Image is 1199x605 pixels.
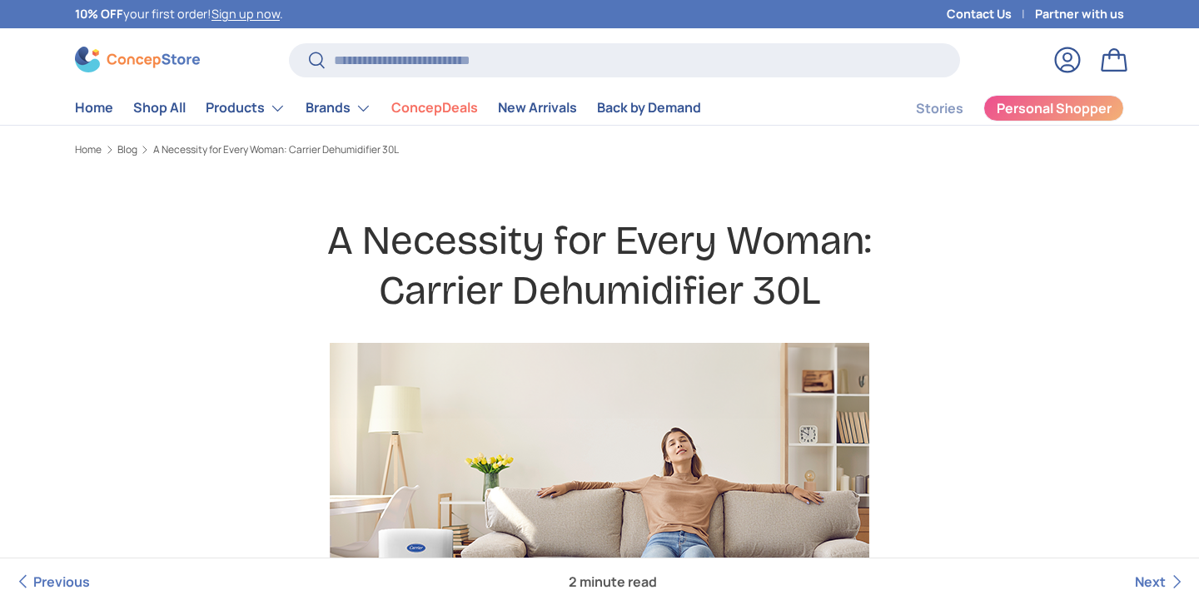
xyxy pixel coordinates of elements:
[947,5,1035,23] a: Contact Us
[117,145,137,155] a: Blog
[196,92,296,125] summary: Products
[206,92,286,125] a: Products
[916,92,963,125] a: Stories
[75,92,113,124] a: Home
[391,92,478,124] a: ConcepDeals
[498,92,577,124] a: New Arrivals
[876,92,1124,125] nav: Secondary
[296,92,381,125] summary: Brands
[75,145,102,155] a: Home
[555,558,670,605] span: 2 minute read
[280,216,919,316] h1: A Necessity for Every Woman: Carrier Dehumidifier 30L
[75,142,1124,157] nav: Breadcrumbs
[1135,573,1166,591] span: Next
[1035,5,1124,23] a: Partner with us
[1135,558,1186,605] a: Next
[133,92,186,124] a: Shop All
[153,145,399,155] a: A Necessity for Every Woman: Carrier Dehumidifier 30L
[75,92,701,125] nav: Primary
[75,6,123,22] strong: 10% OFF
[306,92,371,125] a: Brands
[997,102,1112,115] span: Personal Shopper
[75,47,200,72] img: ConcepStore
[597,92,701,124] a: Back by Demand
[13,558,90,605] a: Previous
[75,5,283,23] p: your first order! .
[33,573,90,591] span: Previous
[983,95,1124,121] a: Personal Shopper
[211,6,280,22] a: Sign up now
